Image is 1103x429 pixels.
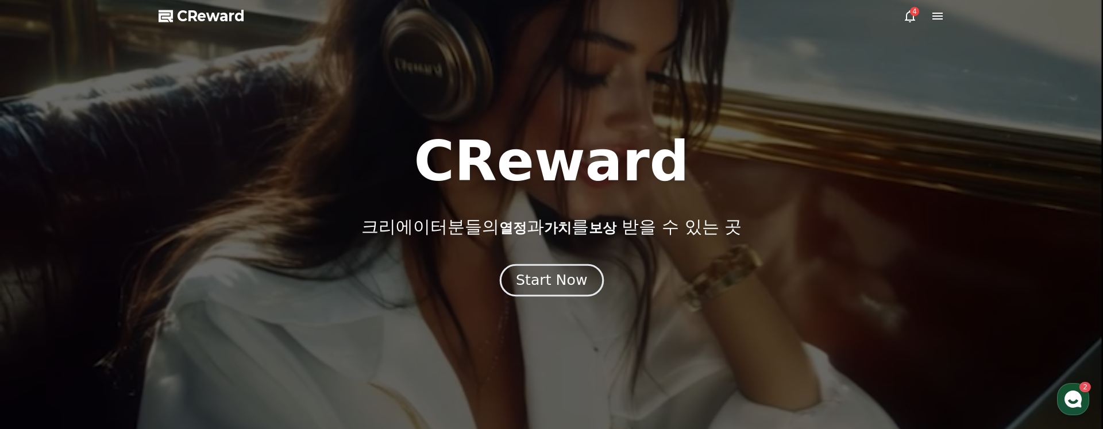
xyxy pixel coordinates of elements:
div: 4 [910,7,919,16]
span: 가치 [544,220,572,236]
span: 대화 [105,351,119,361]
span: 2 [117,333,121,342]
p: 크리에이터분들의 과 를 받을 수 있는 곳 [361,217,742,237]
a: 2대화 [76,334,148,362]
div: Start Now [516,270,587,290]
span: CReward [177,7,245,25]
span: 열정 [499,220,527,236]
a: 4 [903,9,917,23]
a: 홈 [3,334,76,362]
span: 보상 [589,220,616,236]
a: 설정 [148,334,221,362]
span: 홈 [36,351,43,360]
a: CReward [159,7,245,25]
h1: CReward [414,134,689,189]
a: Start Now [502,276,601,287]
span: 설정 [178,351,191,360]
button: Start Now [499,264,603,296]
